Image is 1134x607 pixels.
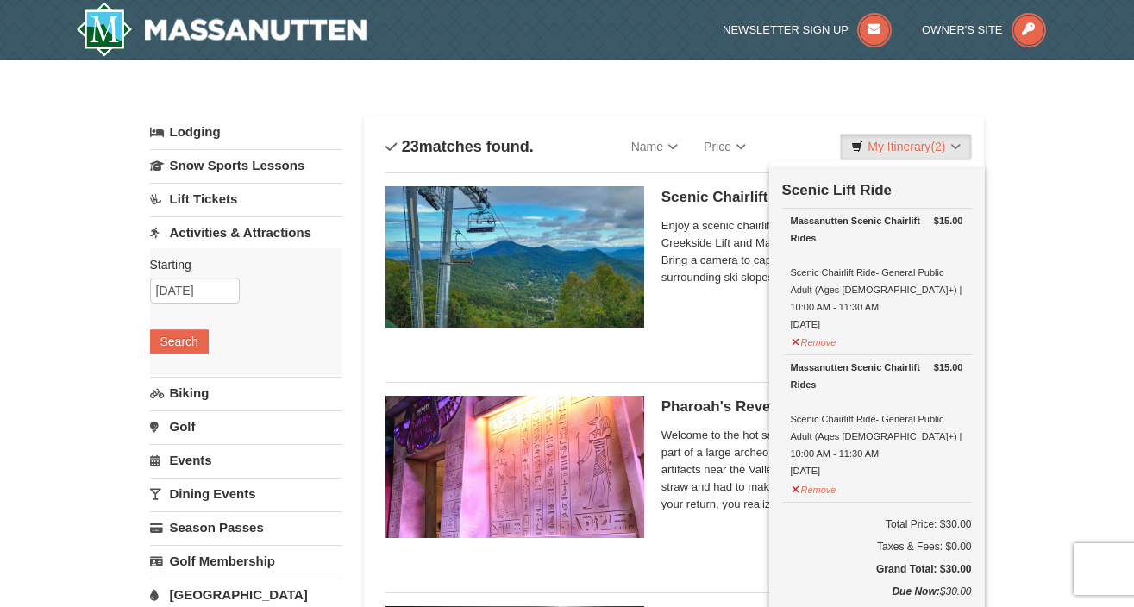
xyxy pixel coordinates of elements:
a: Golf [150,410,342,442]
button: Remove [791,477,837,498]
h5: Pharoah's Revenge Escape Room- Military [661,398,963,416]
div: Scenic Chairlift Ride- General Public Adult (Ages [DEMOGRAPHIC_DATA]+) | 10:00 AM - 11:30 AM [DATE] [791,359,963,479]
span: Newsletter Sign Up [723,23,849,36]
a: Massanutten Resort [76,2,367,57]
a: Newsletter Sign Up [723,23,892,36]
span: Owner's Site [922,23,1003,36]
span: Enjoy a scenic chairlift ride up Massanutten’s signature Creekside Lift and Massanutten's NEW Pea... [661,217,963,286]
strong: $15.00 [934,359,963,376]
img: Massanutten Resort Logo [76,2,367,57]
h5: Scenic Chairlift Ride | 10:00 AM - 11:30 AM [661,189,963,206]
strong: Scenic Lift Ride [782,182,893,198]
div: Massanutten Scenic Chairlift Rides [791,212,963,247]
span: (2) [930,140,945,153]
a: Activities & Attractions [150,216,342,248]
a: Snow Sports Lessons [150,149,342,181]
div: Massanutten Scenic Chairlift Rides [791,359,963,393]
strong: $15.00 [934,212,963,229]
button: Search [150,329,209,354]
h6: Total Price: $30.00 [782,516,972,533]
a: Name [618,129,691,164]
div: Taxes & Fees: $0.00 [782,538,972,555]
a: Biking [150,377,342,409]
span: 23 [402,138,419,155]
a: Events [150,444,342,476]
div: Scenic Chairlift Ride- General Public Adult (Ages [DEMOGRAPHIC_DATA]+) | 10:00 AM - 11:30 AM [DATE] [791,212,963,333]
a: Lodging [150,116,342,147]
label: Starting [150,256,329,273]
a: Lift Tickets [150,183,342,215]
span: Welcome to the hot sands of the Egyptian desert. You're part of a large archeological dig team th... [661,427,963,513]
h4: matches found. [385,138,534,155]
a: Golf Membership [150,545,342,577]
a: Price [691,129,759,164]
a: Dining Events [150,478,342,510]
a: My Itinerary(2) [840,134,971,160]
img: 6619913-410-20a124c9.jpg [385,396,644,537]
a: Season Passes [150,511,342,543]
h5: Grand Total: $30.00 [782,560,972,578]
strong: Due Now: [892,585,939,598]
a: Owner's Site [922,23,1046,36]
img: 24896431-1-a2e2611b.jpg [385,186,644,328]
button: Remove [791,329,837,351]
